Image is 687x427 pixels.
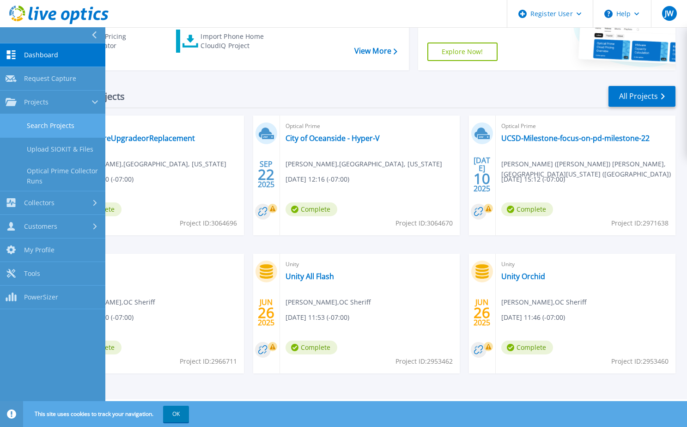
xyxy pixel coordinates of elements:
[25,406,189,422] span: This site uses cookies to track your navigation.
[473,296,491,329] div: JUN 2025
[24,199,55,207] span: Collectors
[395,356,453,366] span: Project ID: 2953462
[286,202,337,216] span: Complete
[286,341,337,354] span: Complete
[608,86,675,107] a: All Projects
[501,341,553,354] span: Complete
[163,406,189,422] button: OK
[201,32,273,50] div: Import Phone Home CloudIQ Project
[501,259,670,269] span: Unity
[501,297,586,307] span: [PERSON_NAME] , OC Sheriff
[501,134,650,143] a: UCSD-Milestone-focus-on-pd-milestone-22
[85,32,153,50] div: Cloud Pricing Calculator
[611,356,669,366] span: Project ID: 2953460
[24,293,58,301] span: PowerSizer
[473,158,491,191] div: [DATE] 2025
[24,269,40,278] span: Tools
[286,159,442,169] span: [PERSON_NAME] , [GEOGRAPHIC_DATA], [US_STATE]
[257,158,275,191] div: SEP 2025
[286,134,380,143] a: City of Oceanside - Hyper-V
[180,218,237,228] span: Project ID: 3064696
[286,297,371,307] span: [PERSON_NAME] , OC Sheriff
[501,174,565,184] span: [DATE] 15:12 (-07:00)
[474,175,490,183] span: 10
[354,47,397,55] a: View More
[611,218,669,228] span: Project ID: 2971638
[501,272,545,281] a: Unity Orchid
[24,51,58,59] span: Dashboard
[70,159,226,169] span: [PERSON_NAME] , [GEOGRAPHIC_DATA], [US_STATE]
[286,272,334,281] a: Unity All Flash
[286,121,454,131] span: Optical Prime
[24,98,49,106] span: Projects
[70,134,195,143] a: PowerStoreUpgradeorReplacement
[70,259,238,269] span: Optical Prime
[501,121,670,131] span: Optical Prime
[70,121,238,131] span: Optical Prime
[474,309,490,317] span: 26
[258,171,274,178] span: 22
[427,43,498,61] a: Explore Now!
[665,10,674,17] span: JW
[501,312,565,323] span: [DATE] 11:46 (-07:00)
[24,74,76,83] span: Request Capture
[286,312,349,323] span: [DATE] 11:53 (-07:00)
[61,30,155,53] a: Cloud Pricing Calculator
[286,174,349,184] span: [DATE] 12:16 (-07:00)
[395,218,453,228] span: Project ID: 3064670
[501,159,675,179] span: [PERSON_NAME] ([PERSON_NAME]) [PERSON_NAME] , [GEOGRAPHIC_DATA][US_STATE] ([GEOGRAPHIC_DATA])
[24,246,55,254] span: My Profile
[286,259,454,269] span: Unity
[24,222,57,231] span: Customers
[258,309,274,317] span: 26
[257,296,275,329] div: JUN 2025
[501,202,553,216] span: Complete
[180,356,237,366] span: Project ID: 2966711
[70,297,155,307] span: [PERSON_NAME] , OC Sheriff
